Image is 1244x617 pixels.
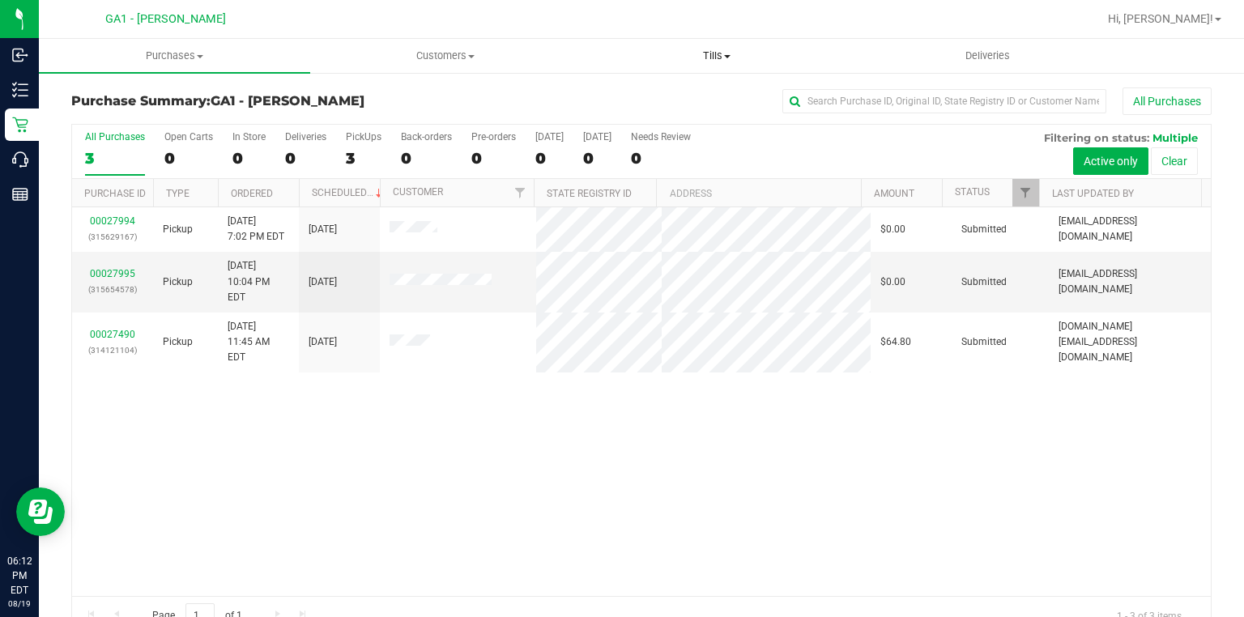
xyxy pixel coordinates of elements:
[166,188,190,199] a: Type
[506,179,533,206] a: Filter
[346,149,381,168] div: 3
[311,49,581,63] span: Customers
[944,49,1032,63] span: Deliveries
[852,39,1123,73] a: Deliveries
[82,343,143,358] p: (314121104)
[285,131,326,143] div: Deliveries
[1152,131,1198,144] span: Multiple
[471,149,516,168] div: 0
[471,131,516,143] div: Pre-orders
[1059,266,1201,297] span: [EMAIL_ADDRESS][DOMAIN_NAME]
[228,214,284,245] span: [DATE] 7:02 PM EDT
[961,222,1007,237] span: Submitted
[85,131,145,143] div: All Purchases
[583,131,611,143] div: [DATE]
[880,222,905,237] span: $0.00
[1012,179,1039,206] a: Filter
[12,186,28,202] inline-svg: Reports
[232,149,266,168] div: 0
[85,149,145,168] div: 3
[1052,188,1134,199] a: Last Updated By
[309,274,337,290] span: [DATE]
[547,188,632,199] a: State Registry ID
[535,131,564,143] div: [DATE]
[656,179,861,207] th: Address
[285,149,326,168] div: 0
[955,186,990,198] a: Status
[71,94,451,109] h3: Purchase Summary:
[12,151,28,168] inline-svg: Call Center
[16,487,65,536] iframe: Resource center
[1073,147,1148,175] button: Active only
[12,117,28,133] inline-svg: Retail
[82,282,143,297] p: (315654578)
[393,186,443,198] a: Customer
[228,258,289,305] span: [DATE] 10:04 PM EDT
[1059,214,1201,245] span: [EMAIL_ADDRESS][DOMAIN_NAME]
[401,149,452,168] div: 0
[312,187,386,198] a: Scheduled
[12,82,28,98] inline-svg: Inventory
[1044,131,1149,144] span: Filtering on status:
[228,319,289,366] span: [DATE] 11:45 AM EDT
[631,149,691,168] div: 0
[211,93,364,109] span: GA1 - [PERSON_NAME]
[84,188,146,199] a: Purchase ID
[1151,147,1198,175] button: Clear
[583,149,611,168] div: 0
[90,329,135,340] a: 00027490
[231,188,273,199] a: Ordered
[90,268,135,279] a: 00027995
[7,598,32,610] p: 08/19
[1108,12,1213,25] span: Hi, [PERSON_NAME]!
[961,274,1007,290] span: Submitted
[346,131,381,143] div: PickUps
[309,334,337,350] span: [DATE]
[1059,319,1201,366] span: [DOMAIN_NAME][EMAIL_ADDRESS][DOMAIN_NAME]
[164,149,213,168] div: 0
[874,188,914,199] a: Amount
[309,222,337,237] span: [DATE]
[39,39,310,73] a: Purchases
[232,131,266,143] div: In Store
[164,131,213,143] div: Open Carts
[631,131,691,143] div: Needs Review
[582,49,852,63] span: Tills
[782,89,1106,113] input: Search Purchase ID, Original ID, State Registry ID or Customer Name...
[961,334,1007,350] span: Submitted
[163,222,193,237] span: Pickup
[401,131,452,143] div: Back-orders
[582,39,853,73] a: Tills
[7,554,32,598] p: 06:12 PM EDT
[310,39,582,73] a: Customers
[880,334,911,350] span: $64.80
[82,229,143,245] p: (315629167)
[1123,87,1212,115] button: All Purchases
[12,47,28,63] inline-svg: Inbound
[163,334,193,350] span: Pickup
[880,274,905,290] span: $0.00
[535,149,564,168] div: 0
[39,49,310,63] span: Purchases
[90,215,135,227] a: 00027994
[163,274,193,290] span: Pickup
[105,12,226,26] span: GA1 - [PERSON_NAME]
